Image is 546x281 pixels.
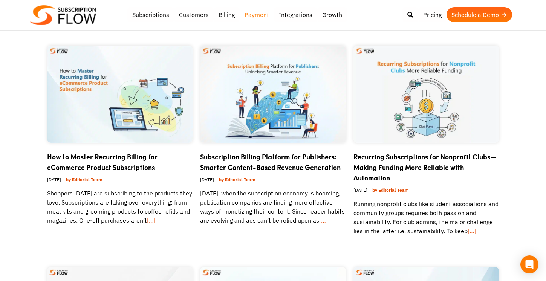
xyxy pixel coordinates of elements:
[147,217,156,224] a: […]
[369,185,412,195] a: by Editorial Team
[216,175,258,184] a: by Editorial Team
[520,255,538,273] div: Open Intercom Messenger
[319,217,328,224] a: […]
[353,183,499,199] div: [DATE]
[240,7,274,22] a: Payment
[353,46,499,143] img: Recurring Subscriptions for Nonprofit Clubs
[47,152,158,172] a: How to Master Recurring Billing for eCommerce Product Subscriptions
[47,189,193,225] p: Shoppers [DATE] are subscribing to the products they love. Subscriptions are taking over everythi...
[418,7,447,22] a: Pricing
[200,46,346,143] img: Subscription Billing Platform for Publishers: Unlocking Smarter Revenue
[200,152,341,172] a: Subscription Billing Platform for Publishers: Smarter Content-Based Revenue Generation
[214,7,240,22] a: Billing
[127,7,174,22] a: Subscriptions
[317,7,347,22] a: Growth
[353,152,496,183] a: Recurring Subscriptions for Nonprofit Clubs—Making Funding More Reliable with Automation
[353,199,499,235] p: Running nonprofit clubs like student associations and community groups requires both passion and ...
[174,7,214,22] a: Customers
[468,227,476,235] a: […]
[447,7,512,22] a: Schedule a Demo
[47,173,193,189] div: [DATE]
[30,5,96,25] img: Subscriptionflow
[200,173,346,189] div: [DATE]
[274,7,317,22] a: Integrations
[200,189,346,225] p: [DATE], when the subscription economy is booming, publication companies are finding more effectiv...
[63,175,106,184] a: by Editorial Team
